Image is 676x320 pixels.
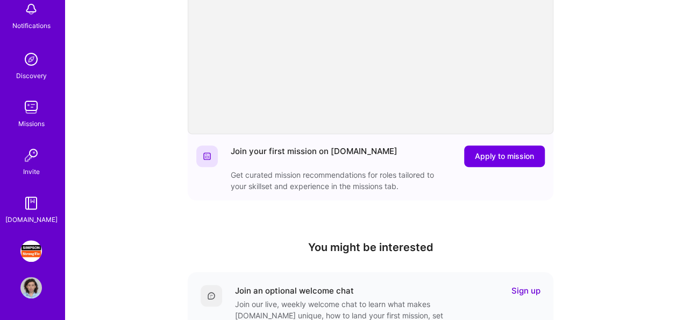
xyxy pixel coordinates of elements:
[511,285,540,296] a: Sign up
[20,277,42,298] img: User Avatar
[475,151,534,162] span: Apply to mission
[18,240,45,262] a: Simpson Strong-Tie: Full-stack engineering team for Platform
[231,169,446,192] div: Get curated mission recommendations for roles tailored to your skillset and experience in the mis...
[20,48,42,70] img: discovery
[23,166,40,177] div: Invite
[231,145,397,167] div: Join your first mission on [DOMAIN_NAME]
[18,118,45,129] div: Missions
[235,285,354,296] div: Join an optional welcome chat
[18,277,45,298] a: User Avatar
[16,70,47,81] div: Discovery
[5,214,58,225] div: [DOMAIN_NAME]
[20,192,42,214] img: guide book
[12,20,51,31] div: Notifications
[20,240,42,262] img: Simpson Strong-Tie: Full-stack engineering team for Platform
[188,241,553,254] h4: You might be interested
[20,144,42,166] img: Invite
[20,96,42,118] img: teamwork
[464,145,545,167] button: Apply to mission
[207,291,216,300] img: Comment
